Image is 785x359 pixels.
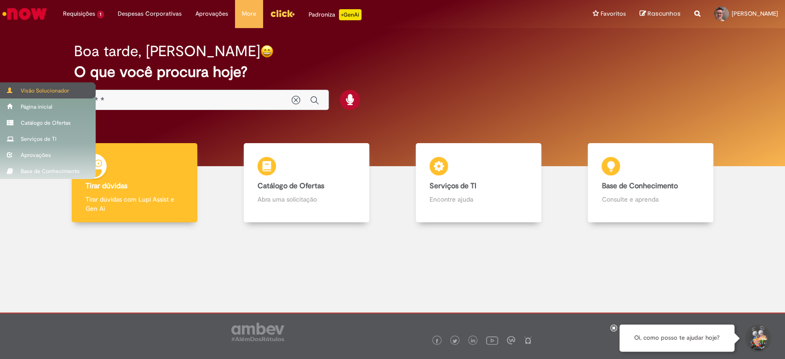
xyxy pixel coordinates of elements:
[86,181,127,191] b: Tirar dúvidas
[619,324,734,352] div: Oi, como posso te ajudar hoje?
[565,143,737,223] a: Base de Conhecimento Consulte e aprenda
[1,5,48,23] img: ServiceNow
[74,43,260,59] h2: Boa tarde, [PERSON_NAME]
[195,9,228,18] span: Aprovações
[601,9,626,18] span: Favoritos
[220,143,392,223] a: Catálogo de Ofertas Abra uma solicitação
[486,334,498,346] img: logo_footer_youtube.png
[309,9,361,20] div: Padroniza
[471,338,476,344] img: logo_footer_linkedin.png
[231,323,284,341] img: logo_footer_ambev_rotulo_gray.png
[430,195,527,204] p: Encontre ajuda
[97,11,104,18] span: 1
[393,143,565,223] a: Serviços de TI Encontre ajuda
[744,324,771,352] button: Iniciar Conversa de Suporte
[524,336,532,344] img: logo_footer_naosei.png
[242,9,256,18] span: More
[507,336,515,344] img: logo_footer_workplace.png
[640,10,681,18] a: Rascunhos
[435,339,439,343] img: logo_footer_facebook.png
[647,9,681,18] span: Rascunhos
[258,181,324,191] b: Catálogo de Ofertas
[430,181,476,191] b: Serviços de TI
[74,64,711,80] h2: O que você procura hoje?
[86,195,183,213] p: Tirar dúvidas com Lupi Assist e Gen Ai
[270,6,295,20] img: click_logo_yellow_360x200.png
[453,339,457,343] img: logo_footer_twitter.png
[260,45,274,58] img: happy-face.png
[48,143,220,223] a: Tirar dúvidas Tirar dúvidas com Lupi Assist e Gen Ai
[63,9,95,18] span: Requisições
[602,195,699,204] p: Consulte e aprenda
[732,10,778,17] span: [PERSON_NAME]
[602,181,677,191] b: Base de Conhecimento
[258,195,355,204] p: Abra uma solicitação
[118,9,182,18] span: Despesas Corporativas
[339,9,361,20] p: +GenAi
